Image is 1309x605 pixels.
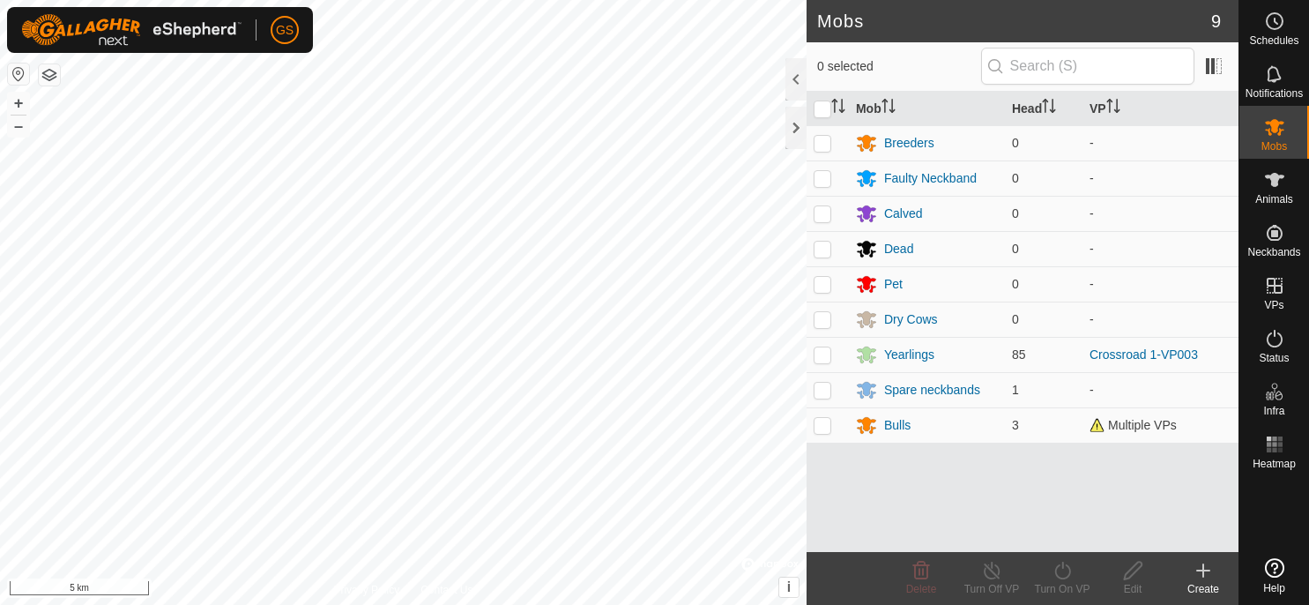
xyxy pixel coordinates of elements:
span: Heatmap [1253,459,1296,469]
th: Mob [849,92,1005,126]
div: Create [1168,581,1238,597]
button: Reset Map [8,63,29,85]
div: Dry Cows [884,310,938,329]
span: 3 [1012,418,1019,432]
span: 1 [1012,383,1019,397]
a: Crossroad 1-VP003 [1090,347,1198,362]
th: Head [1005,92,1082,126]
button: Map Layers [39,64,60,86]
td: - [1082,125,1238,161]
span: GS [276,21,294,40]
a: Privacy Policy [333,582,399,598]
p-sorticon: Activate to sort [831,101,845,116]
span: Help [1263,583,1285,594]
span: Delete [906,583,937,595]
div: Faulty Neckband [884,169,977,188]
th: VP [1082,92,1238,126]
div: Bulls [884,416,911,435]
div: Pet [884,275,903,294]
button: + [8,93,29,114]
span: Schedules [1249,35,1298,46]
span: VPs [1264,300,1283,310]
span: Mobs [1261,141,1287,152]
button: – [8,116,29,137]
span: Animals [1255,194,1293,205]
span: Neckbands [1247,247,1300,258]
button: i [779,578,799,597]
td: - [1082,196,1238,231]
span: Notifications [1246,88,1303,99]
div: Turn Off VP [956,581,1027,597]
a: Contact Us [420,582,472,598]
div: Breeders [884,134,934,153]
a: Help [1239,551,1309,601]
span: 0 [1012,277,1019,291]
h2: Mobs [817,11,1211,32]
span: 0 selected [817,57,981,76]
span: Multiple VPs [1090,418,1177,432]
span: 0 [1012,206,1019,220]
div: Calved [884,205,923,223]
td: - [1082,266,1238,302]
td: - [1082,161,1238,196]
img: Gallagher Logo [21,14,242,46]
span: 0 [1012,171,1019,185]
span: 85 [1012,347,1026,362]
span: Infra [1263,406,1284,416]
span: Status [1259,353,1289,363]
p-sorticon: Activate to sort [1042,101,1056,116]
span: i [787,579,791,594]
td: - [1082,231,1238,266]
span: 9 [1211,8,1221,34]
span: 0 [1012,242,1019,256]
input: Search (S) [981,48,1194,85]
div: Dead [884,240,913,258]
td: - [1082,372,1238,407]
div: Yearlings [884,346,934,364]
span: 0 [1012,312,1019,326]
span: 0 [1012,136,1019,150]
p-sorticon: Activate to sort [1106,101,1120,116]
td: - [1082,302,1238,337]
p-sorticon: Activate to sort [881,101,896,116]
div: Spare neckbands [884,381,980,400]
div: Edit [1097,581,1168,597]
div: Turn On VP [1027,581,1097,597]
